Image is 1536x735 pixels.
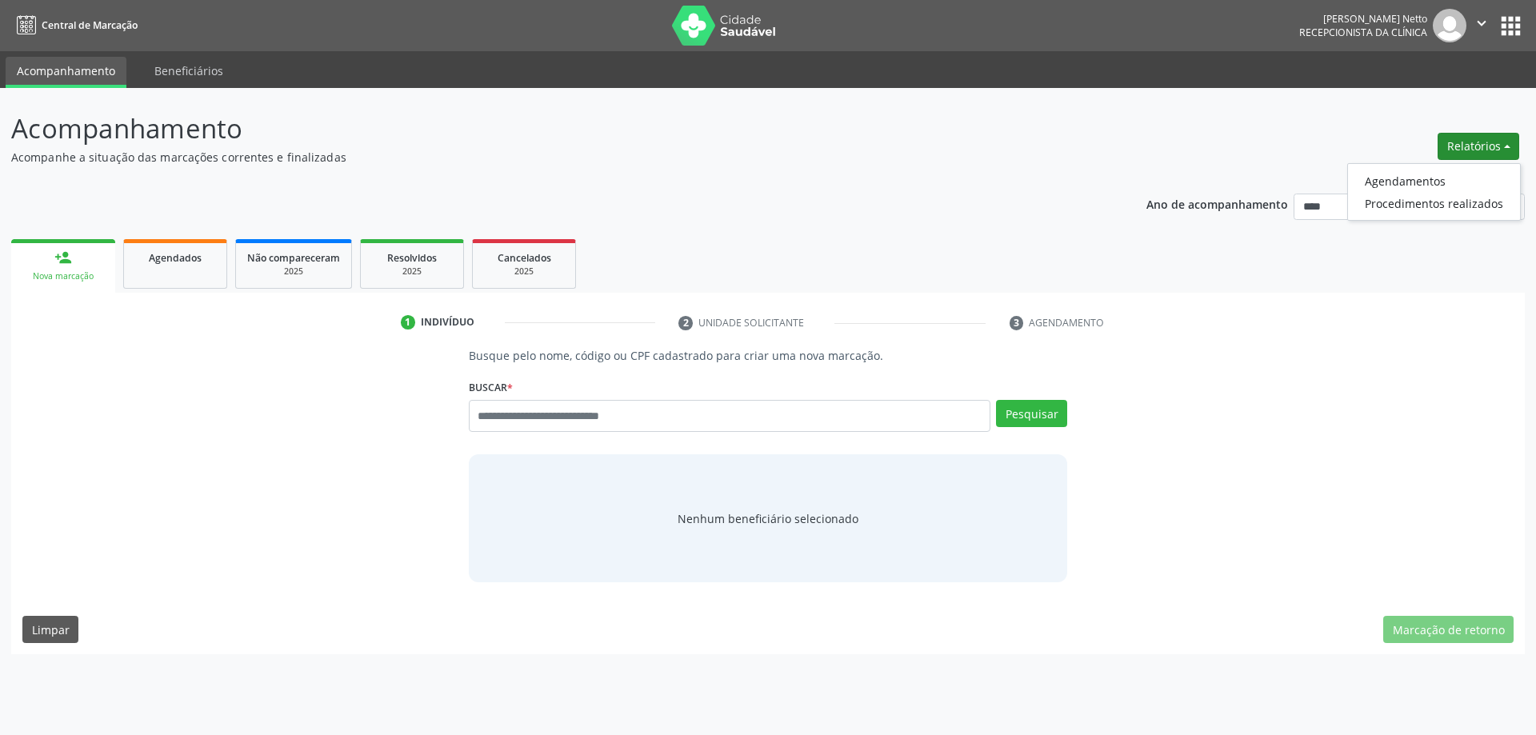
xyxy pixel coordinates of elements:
[1348,170,1520,192] a: Agendamentos
[372,266,452,278] div: 2025
[143,57,234,85] a: Beneficiários
[22,616,78,643] button: Limpar
[6,57,126,88] a: Acompanhamento
[22,270,104,282] div: Nova marcação
[469,347,1068,364] p: Busque pelo nome, código ou CPF cadastrado para criar uma nova marcação.
[1438,133,1519,160] button: Relatórios
[1473,14,1490,32] i: 
[421,315,474,330] div: Indivíduo
[11,109,1070,149] p: Acompanhamento
[678,510,858,527] span: Nenhum beneficiário selecionado
[401,315,415,330] div: 1
[1497,12,1525,40] button: apps
[42,18,138,32] span: Central de Marcação
[484,266,564,278] div: 2025
[11,12,138,38] a: Central de Marcação
[498,251,551,265] span: Cancelados
[1347,163,1521,221] ul: Relatórios
[1433,9,1466,42] img: img
[469,375,513,400] label: Buscar
[247,266,340,278] div: 2025
[387,251,437,265] span: Resolvidos
[11,149,1070,166] p: Acompanhe a situação das marcações correntes e finalizadas
[1383,616,1514,643] button: Marcação de retorno
[1299,12,1427,26] div: [PERSON_NAME] Netto
[149,251,202,265] span: Agendados
[54,249,72,266] div: person_add
[996,400,1067,427] button: Pesquisar
[247,251,340,265] span: Não compareceram
[1146,194,1288,214] p: Ano de acompanhamento
[1348,192,1520,214] a: Procedimentos realizados
[1466,9,1497,42] button: 
[1299,26,1427,39] span: Recepcionista da clínica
